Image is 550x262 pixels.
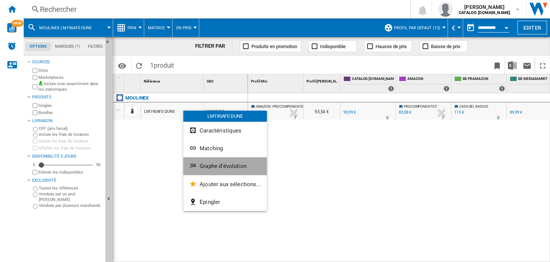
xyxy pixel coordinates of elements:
[183,111,267,122] div: LM190AF0 DUNE
[183,122,267,140] button: Caractéristiques
[183,175,267,193] button: Ajouter aux sélections...
[183,157,267,175] button: Graphe d'évolution
[183,193,267,211] button: Epingler...
[200,181,261,188] span: Ajouter aux sélections...
[200,145,223,152] span: Matching
[183,140,267,157] button: Matching
[200,199,220,205] span: Epingler
[200,127,241,134] span: Caractéristiques
[200,163,247,169] span: Graphe d'évolution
